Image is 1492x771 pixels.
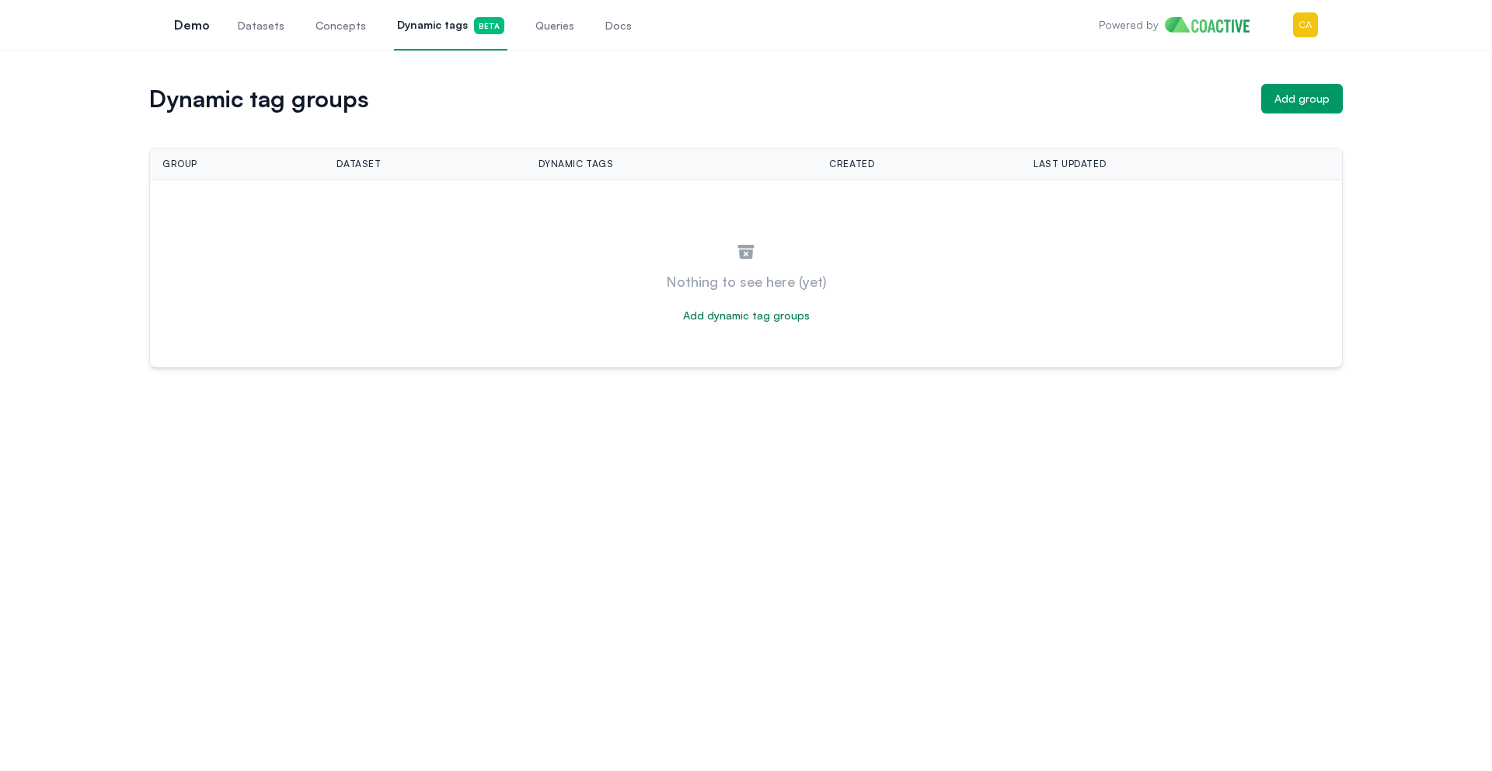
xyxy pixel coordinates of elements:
[1274,91,1330,106] div: Add group
[149,88,1249,110] h1: Dynamic tag groups
[1034,158,1106,170] span: Last updated
[1261,84,1343,113] button: Add group
[174,16,210,34] p: Demo
[1165,17,1262,33] img: Home
[539,158,613,170] span: Dynamic tags
[829,158,874,170] span: Created
[1099,17,1159,33] p: Powered by
[683,308,810,323] div: Add dynamic tag groups
[315,18,366,33] span: Concepts
[162,158,197,170] span: Group
[336,158,381,170] span: Dataset
[397,17,504,34] span: Dynamic tags
[238,18,284,33] span: Datasets
[474,17,504,34] span: Beta
[666,270,827,292] h3: Nothing to see here (yet)
[1293,12,1318,37] img: Menu for the logged in user
[671,302,822,330] button: Add dynamic tag groups
[535,18,574,33] span: Queries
